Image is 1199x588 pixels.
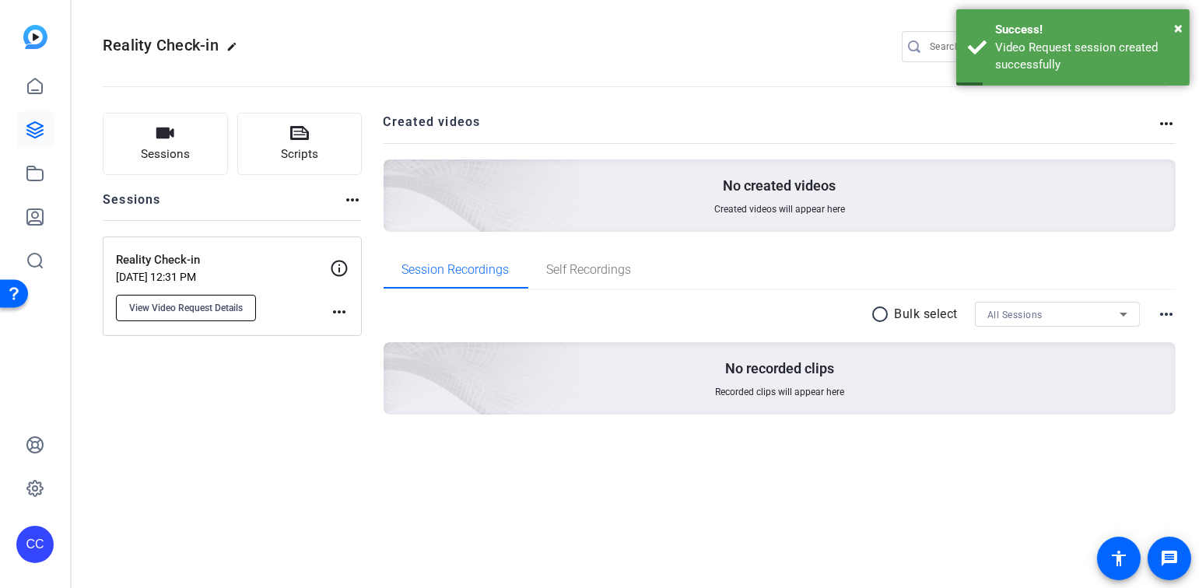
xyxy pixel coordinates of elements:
button: Sessions [103,113,228,175]
span: All Sessions [987,310,1043,320]
h2: Created videos [384,113,1158,143]
p: [DATE] 12:31 PM [116,271,330,283]
span: Session Recordings [402,264,510,276]
button: Scripts [237,113,363,175]
img: blue-gradient.svg [23,25,47,49]
mat-icon: more_horiz [1157,305,1176,324]
div: CC [16,526,54,563]
mat-icon: message [1160,549,1179,568]
span: × [1174,19,1183,37]
p: No recorded clips [725,359,834,378]
mat-icon: radio_button_unchecked [871,305,895,324]
mat-icon: more_horiz [330,303,349,321]
span: Created videos will appear here [714,203,845,215]
div: Video Request session created successfully [995,39,1178,74]
mat-icon: edit [226,41,245,60]
button: View Video Request Details [116,295,256,321]
p: Bulk select [895,305,959,324]
span: View Video Request Details [129,302,243,314]
mat-icon: more_horiz [343,191,362,209]
span: Sessions [141,145,190,163]
img: Creted videos background [209,5,580,343]
p: No created videos [723,177,836,195]
input: Search [930,37,1070,56]
mat-icon: more_horiz [1157,114,1176,133]
span: Scripts [281,145,318,163]
button: Close [1174,16,1183,40]
span: Recorded clips will appear here [715,386,844,398]
img: embarkstudio-empty-session.png [209,188,580,526]
mat-icon: accessibility [1110,549,1128,568]
span: Reality Check-in [103,36,219,54]
h2: Sessions [103,191,161,220]
p: Reality Check-in [116,251,330,269]
span: Self Recordings [547,264,632,276]
div: Success! [995,21,1178,39]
